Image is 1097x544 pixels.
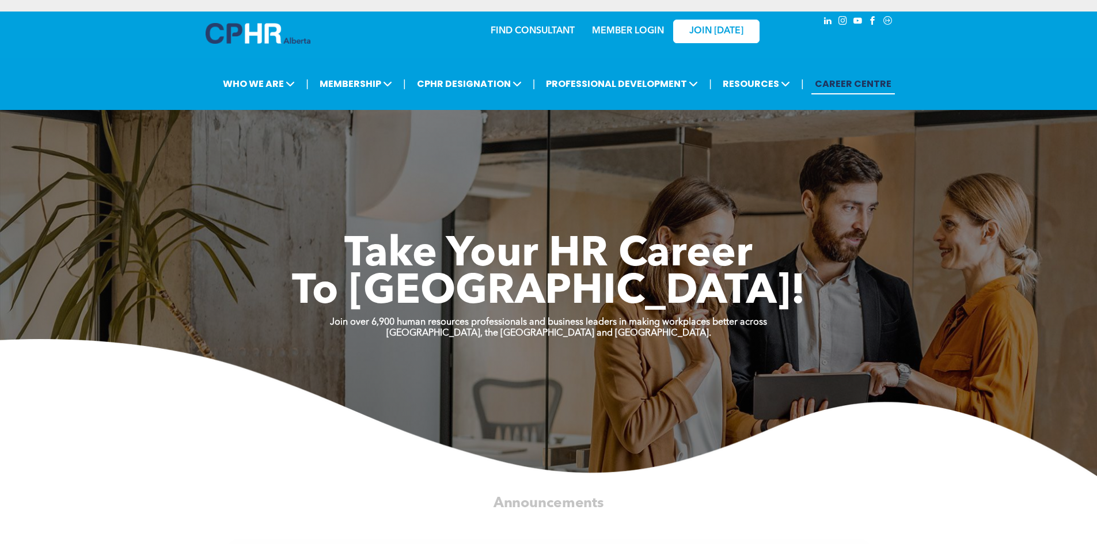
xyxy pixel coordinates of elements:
a: JOIN [DATE] [673,20,760,43]
span: To [GEOGRAPHIC_DATA]! [292,272,806,313]
a: instagram [837,14,849,30]
a: Social network [882,14,894,30]
span: PROFESSIONAL DEVELOPMENT [542,73,701,94]
span: WHO WE ARE [219,73,298,94]
li: | [403,72,406,96]
span: JOIN [DATE] [689,26,743,37]
img: A blue and white logo for cp alberta [206,23,310,44]
strong: Join over 6,900 human resources professionals and business leaders in making workplaces better ac... [330,318,767,327]
li: | [801,72,804,96]
a: facebook [867,14,879,30]
span: Take Your HR Career [344,234,753,276]
li: | [709,72,712,96]
span: MEMBERSHIP [316,73,396,94]
a: MEMBER LOGIN [592,26,664,36]
span: CPHR DESIGNATION [413,73,525,94]
li: | [533,72,536,96]
span: Announcements [494,496,604,510]
a: linkedin [822,14,834,30]
a: youtube [852,14,864,30]
a: CAREER CENTRE [811,73,895,94]
li: | [306,72,309,96]
strong: [GEOGRAPHIC_DATA], the [GEOGRAPHIC_DATA] and [GEOGRAPHIC_DATA]. [386,329,711,338]
a: FIND CONSULTANT [491,26,575,36]
span: RESOURCES [719,73,794,94]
